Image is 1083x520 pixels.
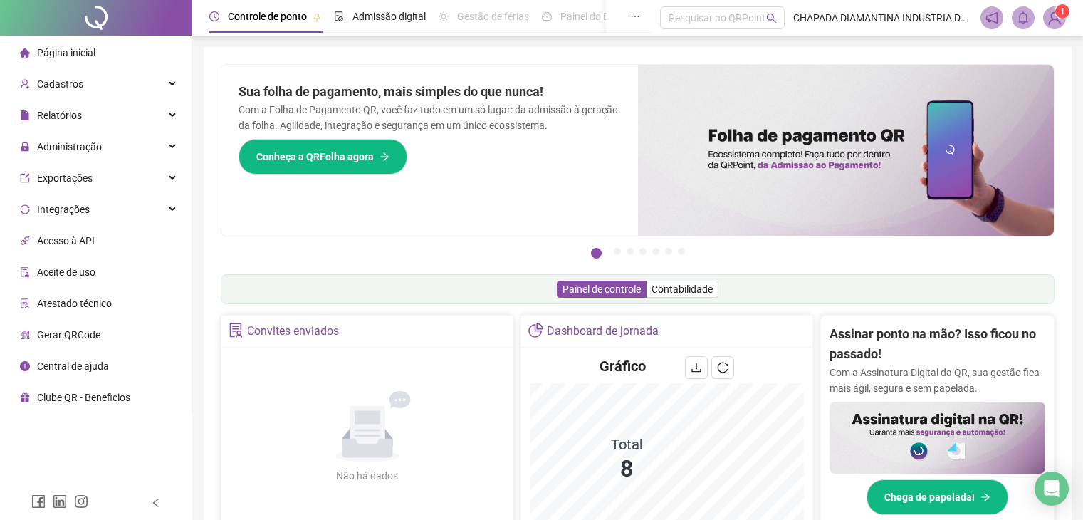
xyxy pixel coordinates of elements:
button: Conheça a QRFolha agora [239,139,407,175]
span: Gestão de férias [457,11,529,22]
span: Central de ajuda [37,360,109,372]
span: CHAPADA DIAMANTINA INDUSTRIA DE LACTEOS, AGROPECUARIA E CIA LTDA [793,10,972,26]
span: reload [717,362,728,373]
span: Exportações [37,172,93,184]
sup: Atualize o seu contato no menu Meus Dados [1055,4,1069,19]
button: 1 [591,248,602,259]
span: notification [985,11,998,24]
span: Integrações [37,204,90,215]
button: 5 [652,248,659,255]
span: search [766,13,777,24]
h2: Sua folha de pagamento, mais simples do que nunca! [239,82,621,102]
img: 93077 [1044,7,1065,28]
span: 1 [1060,6,1065,16]
span: qrcode [20,330,30,340]
span: user-add [20,79,30,89]
span: sun [439,11,449,21]
button: 4 [639,248,647,255]
span: Painel de controle [563,284,641,295]
h2: Assinar ponto na mão? Isso ficou no passado! [830,324,1045,365]
button: Chega de papelada! [867,479,1008,515]
span: clock-circle [209,11,219,21]
button: 3 [627,248,634,255]
span: Cadastros [37,78,83,90]
img: banner%2F8d14a306-6205-4263-8e5b-06e9a85ad873.png [638,65,1055,236]
span: Clube QR - Beneficios [37,392,130,403]
span: Conheça a QRFolha agora [256,149,374,165]
span: Chega de papelada! [884,489,975,505]
div: Não há dados [302,468,433,484]
span: Acesso à API [37,235,95,246]
span: file-done [334,11,344,21]
span: arrow-right [980,492,990,502]
span: left [151,498,161,508]
span: bell [1017,11,1030,24]
span: api [20,236,30,246]
span: solution [20,298,30,308]
button: 6 [665,248,672,255]
span: Aceite de uso [37,266,95,278]
span: Página inicial [37,47,95,58]
span: Administração [37,141,102,152]
p: Com a Folha de Pagamento QR, você faz tudo em um só lugar: da admissão à geração da folha. Agilid... [239,102,621,133]
div: Dashboard de jornada [547,319,659,343]
button: 7 [678,248,685,255]
span: info-circle [20,361,30,371]
span: lock [20,142,30,152]
span: export [20,173,30,183]
span: Relatórios [37,110,82,121]
span: linkedin [53,494,67,509]
span: ellipsis [630,11,640,21]
span: Gerar QRCode [37,329,100,340]
span: Atestado técnico [37,298,112,309]
span: pie-chart [528,323,543,338]
img: banner%2F02c71560-61a6-44d4-94b9-c8ab97240462.png [830,402,1045,474]
h4: Gráfico [600,356,646,376]
button: 2 [614,248,621,255]
span: sync [20,204,30,214]
div: Convites enviados [247,319,339,343]
span: Contabilidade [652,284,713,295]
span: pushpin [313,13,321,21]
span: Admissão digital [352,11,426,22]
span: dashboard [542,11,552,21]
div: Open Intercom Messenger [1035,472,1069,506]
span: home [20,48,30,58]
span: download [691,362,702,373]
span: file [20,110,30,120]
span: Painel do DP [560,11,616,22]
span: solution [229,323,244,338]
span: instagram [74,494,88,509]
span: audit [20,267,30,277]
span: facebook [31,494,46,509]
span: gift [20,392,30,402]
p: Com a Assinatura Digital da QR, sua gestão fica mais ágil, segura e sem papelada. [830,365,1045,396]
span: Controle de ponto [228,11,307,22]
span: arrow-right [380,152,389,162]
